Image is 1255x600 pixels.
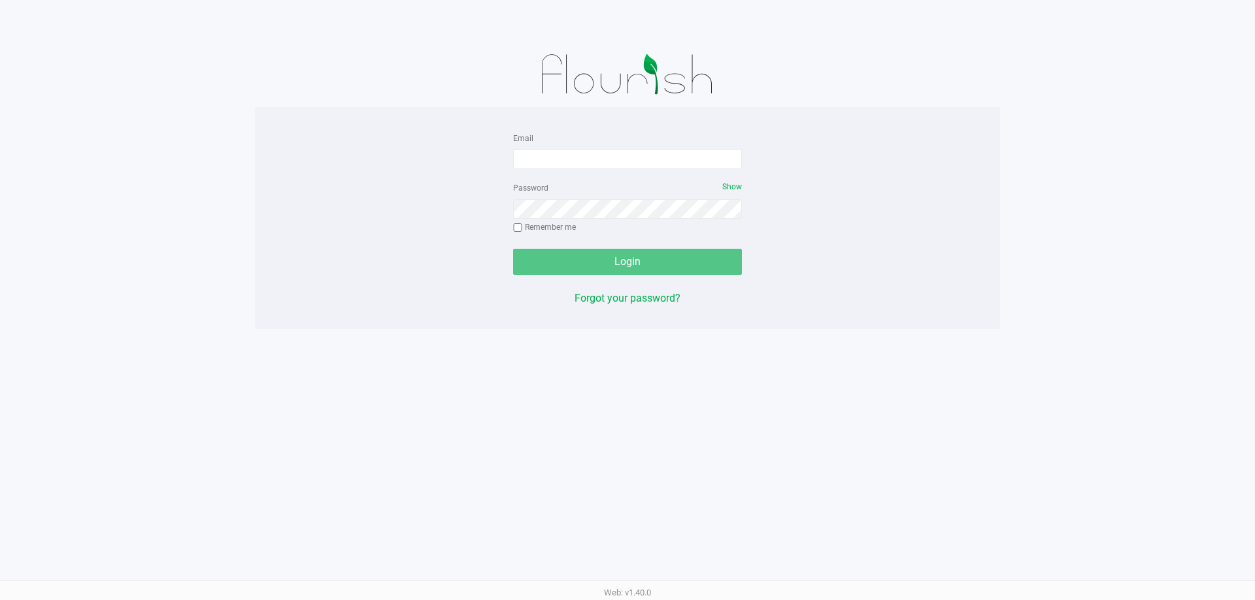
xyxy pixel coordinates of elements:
label: Remember me [513,221,576,233]
input: Remember me [513,223,522,232]
label: Password [513,182,548,194]
span: Show [722,182,742,191]
span: Web: v1.40.0 [604,588,651,597]
button: Forgot your password? [575,291,680,306]
label: Email [513,133,533,144]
